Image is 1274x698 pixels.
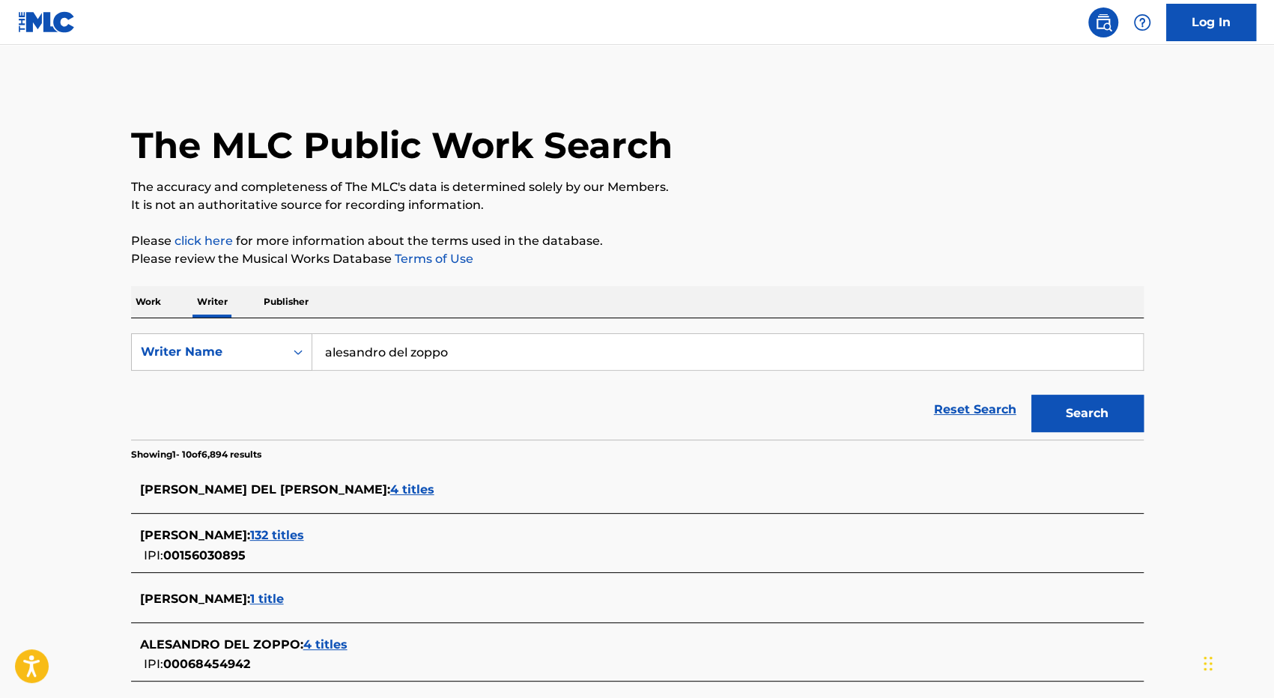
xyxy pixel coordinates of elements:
[131,286,166,318] p: Work
[131,178,1144,196] p: The accuracy and completeness of The MLC's data is determined solely by our Members.
[926,393,1024,426] a: Reset Search
[175,234,233,248] a: click here
[131,123,673,168] h1: The MLC Public Work Search
[144,657,163,671] span: IPI:
[250,592,284,606] span: 1 title
[131,333,1144,440] form: Search Form
[163,548,246,562] span: 00156030895
[259,286,313,318] p: Publisher
[1204,641,1213,686] div: Seret
[1094,13,1112,31] img: search
[1127,7,1157,37] div: Help
[1031,395,1144,432] button: Search
[18,11,76,33] img: MLC Logo
[192,286,232,318] p: Writer
[390,482,434,497] span: 4 titles
[1088,7,1118,37] a: Public Search
[1133,13,1151,31] img: help
[141,343,276,361] div: Writer Name
[140,482,390,497] span: [PERSON_NAME] DEL [PERSON_NAME] :
[303,637,348,652] span: 4 titles
[1199,626,1274,698] div: Widget Obrolan
[1199,626,1274,698] iframe: Chat Widget
[131,250,1144,268] p: Please review the Musical Works Database
[131,448,261,461] p: Showing 1 - 10 of 6,894 results
[392,252,473,266] a: Terms of Use
[250,528,304,542] span: 132 titles
[140,637,303,652] span: ALESANDRO DEL ZOPPO :
[131,196,1144,214] p: It is not an authoritative source for recording information.
[140,592,250,606] span: [PERSON_NAME] :
[140,528,250,542] span: [PERSON_NAME] :
[131,232,1144,250] p: Please for more information about the terms used in the database.
[144,548,163,562] span: IPI:
[163,657,250,671] span: 00068454942
[1166,4,1256,41] a: Log In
